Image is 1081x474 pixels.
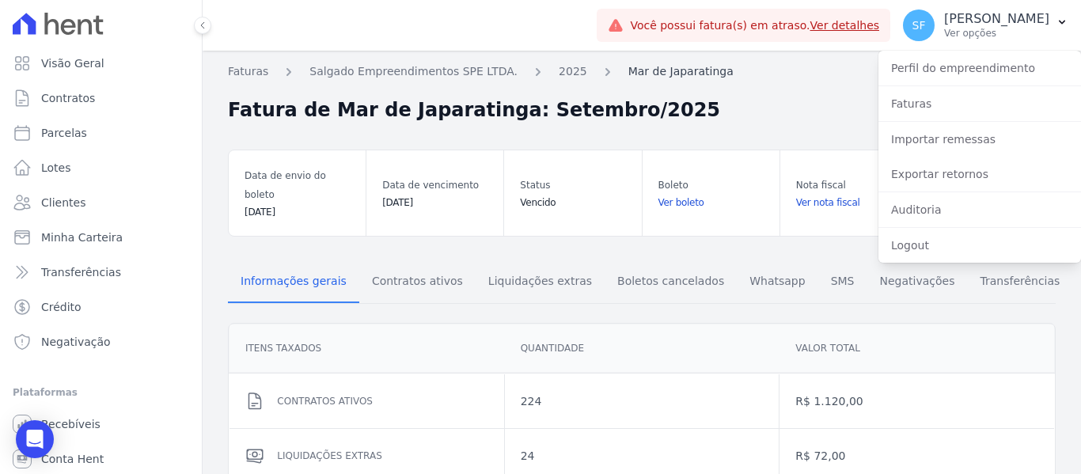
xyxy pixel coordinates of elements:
[16,420,54,458] div: Open Intercom Messenger
[658,176,764,195] dt: Boleto
[41,451,104,467] span: Conta Hent
[6,152,195,184] a: Lotes
[944,11,1049,27] p: [PERSON_NAME]
[795,340,1038,356] dd: Valor total
[818,262,867,303] a: SMS
[970,265,1069,297] span: Transferências
[520,176,625,195] dt: Status
[628,63,734,80] a: Mar de Japaratinga
[878,125,1081,154] a: Importar remessas
[41,416,101,432] span: Recebíveis
[878,89,1081,118] a: Faturas
[870,265,964,297] span: Negativações
[605,262,737,303] a: Boletos cancelados
[6,291,195,323] a: Crédito
[245,204,350,220] dd: [DATE]
[6,256,195,288] a: Transferências
[41,195,85,210] span: Clientes
[476,262,605,303] a: Liquidações extras
[658,195,764,210] a: Ver boleto
[737,262,817,303] a: Whatsapp
[41,55,104,71] span: Visão Geral
[41,160,71,176] span: Lotes
[878,195,1081,224] a: Auditoria
[867,262,967,303] a: Negativações
[796,195,901,210] a: Ver nota fiscal
[6,326,195,358] a: Negativação
[479,265,601,297] span: Liquidações extras
[810,19,880,32] a: Ver detalhes
[912,20,926,31] span: SF
[6,408,195,440] a: Recebíveis
[6,82,195,114] a: Contratos
[796,176,901,195] dt: Nota fiscal
[41,334,111,350] span: Negativação
[231,265,356,297] span: Informações gerais
[228,262,359,303] a: Informações gerais
[795,393,1038,409] dd: R$ 1.120,00
[362,265,472,297] span: Contratos ativos
[41,125,87,141] span: Parcelas
[630,17,879,34] span: Você possui fatura(s) em atraso.
[878,160,1081,188] a: Exportar retornos
[382,176,487,195] dt: Data de vencimento
[521,393,764,409] dd: 224
[277,393,487,409] dd: Contratos ativos
[228,63,268,80] a: Faturas
[245,166,350,204] dt: Data de envio do boleto
[309,63,518,80] a: Salgado Empreendimentos SPE LTDA.
[228,63,1056,89] nav: Breadcrumb
[41,299,82,315] span: Crédito
[521,448,764,464] dd: 24
[6,47,195,79] a: Visão Geral
[559,63,587,80] a: 2025
[228,96,720,124] h2: Fatura de Mar de Japaratinga: Setembro/2025
[6,117,195,149] a: Parcelas
[821,265,864,297] span: SMS
[944,27,1049,40] p: Ver opções
[6,222,195,253] a: Minha Carteira
[878,54,1081,82] a: Perfil do empreendimento
[41,264,121,280] span: Transferências
[41,90,95,106] span: Contratos
[878,231,1081,260] a: Logout
[382,195,487,210] dd: [DATE]
[890,3,1081,47] button: SF [PERSON_NAME] Ver opções
[6,187,195,218] a: Clientes
[245,340,488,356] dd: Itens Taxados
[608,265,734,297] span: Boletos cancelados
[277,448,487,464] dd: Liquidações extras
[359,262,476,303] a: Contratos ativos
[740,265,814,297] span: Whatsapp
[967,262,1072,303] a: Transferências
[13,383,189,402] div: Plataformas
[521,340,764,356] dd: Quantidade
[795,448,1038,464] dd: R$ 72,00
[41,229,123,245] span: Minha Carteira
[520,195,625,210] dd: Vencido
